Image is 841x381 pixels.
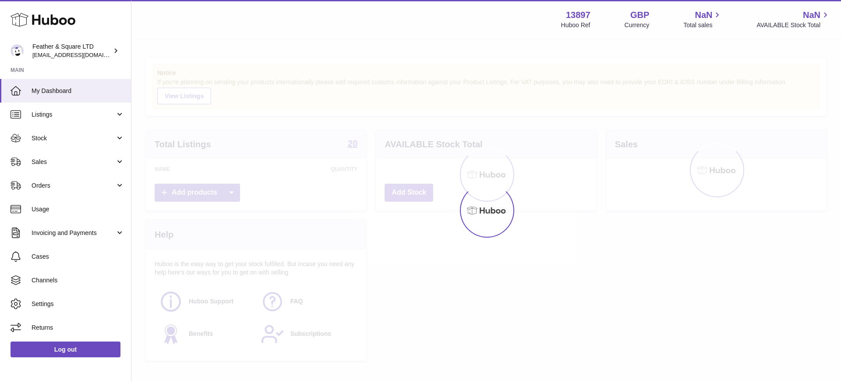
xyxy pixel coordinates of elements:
div: Currency [625,21,650,29]
span: NaN [695,9,712,21]
span: Stock [32,134,115,142]
img: feathernsquare@gmail.com [11,44,24,57]
span: Usage [32,205,124,214]
span: My Dashboard [32,87,124,95]
span: Settings [32,300,124,308]
span: Channels [32,276,124,285]
span: Invoicing and Payments [32,229,115,237]
span: [EMAIL_ADDRESS][DOMAIN_NAME] [32,51,129,58]
span: Orders [32,182,115,190]
span: Total sales [683,21,722,29]
a: NaN AVAILABLE Stock Total [756,9,830,29]
strong: 13897 [566,9,590,21]
a: Log out [11,342,120,357]
span: NaN [803,9,820,21]
span: AVAILABLE Stock Total [756,21,830,29]
span: Listings [32,110,115,119]
div: Feather & Square LTD [32,43,111,59]
a: NaN Total sales [683,9,722,29]
span: Sales [32,158,115,166]
span: Returns [32,324,124,332]
span: Cases [32,253,124,261]
div: Huboo Ref [561,21,590,29]
strong: GBP [630,9,649,21]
